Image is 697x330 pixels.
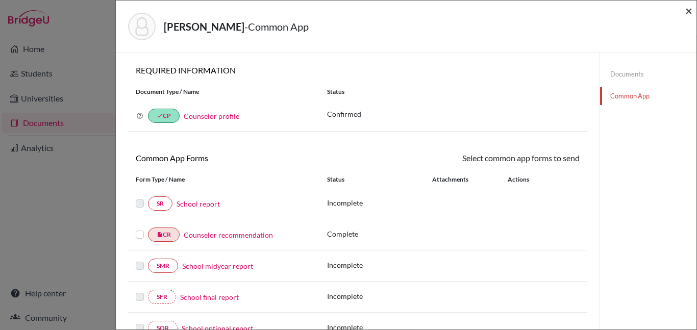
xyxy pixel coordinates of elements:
h6: Common App Forms [128,153,358,163]
div: Form Type / Name [128,175,319,184]
a: School report [177,198,220,209]
h6: REQUIRED INFORMATION [128,65,587,75]
a: doneCP [148,109,180,123]
a: insert_drive_fileCR [148,227,180,242]
div: Actions [495,175,559,184]
a: Counselor profile [184,112,239,120]
a: SR [148,196,172,211]
a: School final report [180,292,239,302]
div: Select common app forms to send [358,152,587,164]
div: Status [327,175,432,184]
span: - Common App [244,20,309,33]
button: Close [685,5,692,17]
a: SMR [148,259,178,273]
a: SFR [148,290,176,304]
a: Documents [600,65,696,83]
p: Incomplete [327,260,432,270]
i: insert_drive_file [157,232,163,238]
div: Status [319,87,587,96]
a: School midyear report [182,261,253,271]
p: Confirmed [327,109,580,119]
div: Document Type / Name [128,87,319,96]
div: Attachments [432,175,495,184]
span: × [685,3,692,18]
p: Incomplete [327,197,432,208]
strong: [PERSON_NAME] [164,20,244,33]
i: done [157,113,163,119]
p: Complete [327,229,432,239]
a: Counselor recommendation [184,230,273,240]
p: Incomplete [327,291,432,301]
a: Common App [600,87,696,105]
